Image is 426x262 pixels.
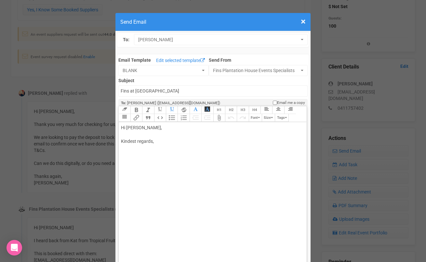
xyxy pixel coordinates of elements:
[229,107,233,112] span: H2
[213,106,225,114] button: Heading 1
[272,106,284,114] button: Align Center
[262,114,275,122] button: Size
[118,76,307,84] label: Subject
[127,101,220,105] span: [PERSON_NAME] ([EMAIL_ADDRESS][DOMAIN_NAME])
[213,67,299,74] span: Fins Plantation House Events Specialists
[118,114,130,122] button: Align Justified
[225,106,237,114] button: Heading 2
[252,107,257,112] span: H4
[275,114,289,122] button: Tags
[154,114,166,122] button: Code
[121,124,302,158] div: Hi [PERSON_NAME], Kindest regards,
[7,240,22,256] div: Open Intercom Messenger
[120,18,306,26] h4: Send Email
[260,106,272,114] button: Align Left
[130,114,142,122] button: Link
[142,106,154,114] button: Italic
[166,114,178,122] button: Bullets
[201,106,213,114] button: Font Background
[190,106,201,114] button: Font Colour
[249,106,260,114] button: Heading 4
[123,67,200,74] span: BLANK
[241,107,245,112] span: H3
[118,106,130,114] button: Clear Formatting at cursor
[201,114,213,122] button: Increase Level
[154,57,206,65] a: Edit selected template
[123,36,129,43] label: To:
[154,106,166,114] button: Underline
[178,114,189,122] button: Numbers
[121,101,126,105] strong: To:
[217,107,221,112] span: H1
[190,114,201,122] button: Decrease Level
[138,36,299,43] span: [PERSON_NAME]
[166,106,178,114] button: Underline Colour
[118,57,151,63] label: Email Template
[249,114,262,122] button: Font
[237,106,248,114] button: Heading 3
[301,16,306,27] span: ×
[209,56,308,63] label: Send From
[277,100,305,106] span: Email me a copy
[284,106,296,114] button: Align Right
[225,114,237,122] button: Undo
[213,114,225,122] button: Attach Files
[130,106,142,114] button: Bold
[142,114,154,122] button: Quote
[178,106,189,114] button: Strikethrough
[237,114,248,122] button: Redo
